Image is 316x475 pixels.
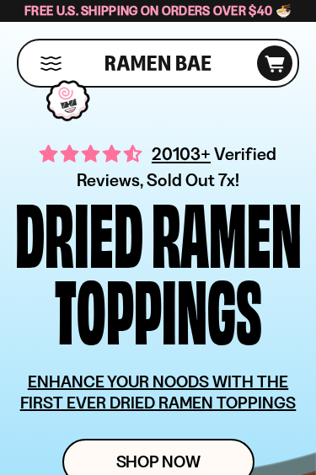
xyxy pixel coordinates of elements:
div: Toppings [55,270,262,346]
div: Ramen [152,193,302,270]
div: Dried [15,193,143,270]
span: Free U.S. Shipping on Orders over $40 🍜 [24,3,292,19]
button: Mobile Menu Trigger [40,56,62,71]
span: 20103+ [152,141,211,167]
u: ENHANCE YOUR NOODS WITH THE FIRST EVER DRIED RAMEN TOPPINGS [20,371,297,413]
span: Shop Now [116,453,201,471]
